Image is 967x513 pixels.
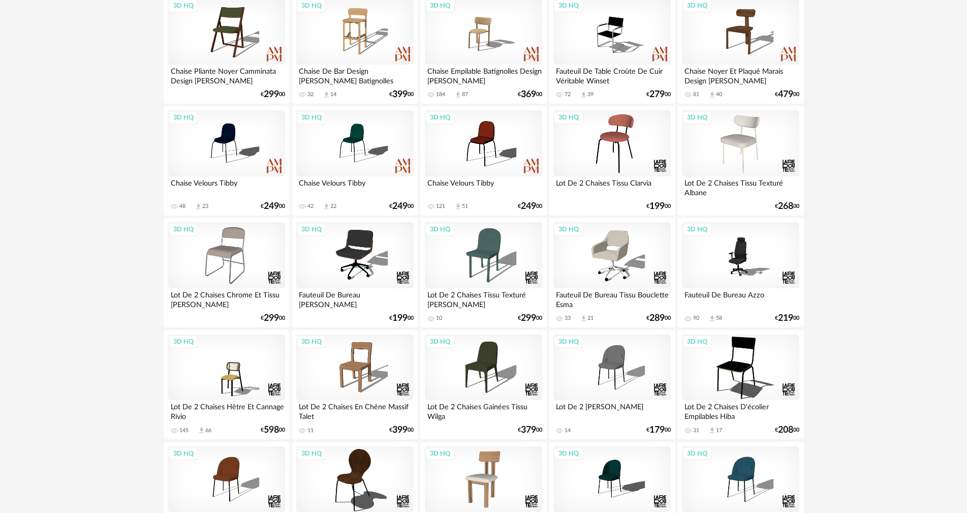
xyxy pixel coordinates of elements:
[420,330,546,440] a: 3D HQ Lot De 2 Chaises Gainées Tissu Wilga €37900
[521,203,536,210] span: 249
[389,91,414,98] div: € 00
[454,91,462,99] span: Download icon
[169,335,198,348] div: 3D HQ
[292,106,418,216] a: 3D HQ Chaise Velours Tibby 42 Download icon 22 €24900
[649,315,665,322] span: 289
[454,203,462,210] span: Download icon
[323,91,330,99] span: Download icon
[708,427,716,434] span: Download icon
[297,447,326,460] div: 3D HQ
[565,91,571,98] div: 72
[462,203,468,210] div: 51
[297,111,326,124] div: 3D HQ
[521,315,536,322] span: 299
[436,91,445,98] div: 184
[553,288,670,309] div: Fauteuil De Bureau Tissu Bouclette Esma
[425,65,542,85] div: Chaise Empilable Batignolles Design [PERSON_NAME]
[778,91,793,98] span: 479
[649,91,665,98] span: 279
[778,315,793,322] span: 219
[168,400,285,420] div: Lot De 2 Chaises Hêtre Et Cannage Rivio
[296,400,413,420] div: Lot De 2 Chaises En Chêne Massif Talet
[775,315,799,322] div: € 00
[565,427,571,434] div: 14
[164,106,290,216] a: 3D HQ Chaise Velours Tibby 48 Download icon 23 €24900
[261,315,285,322] div: € 00
[296,288,413,309] div: Fauteuil De Bureau [PERSON_NAME]
[554,447,583,460] div: 3D HQ
[168,288,285,309] div: Lot De 2 Chaises Chrome Et Tissu [PERSON_NAME]
[389,427,414,434] div: € 00
[682,288,799,309] div: Fauteuil De Bureau Azzo
[307,203,314,210] div: 42
[168,65,285,85] div: Chaise Pliante Noyer Camminata Design [PERSON_NAME]
[198,427,205,434] span: Download icon
[646,203,671,210] div: € 00
[296,65,413,85] div: Chaise De Bar Design [PERSON_NAME] Batignolles
[677,106,803,216] a: 3D HQ Lot De 2 Chaises Tissu Texturé Albane €26800
[389,203,414,210] div: € 00
[264,427,279,434] span: 598
[646,91,671,98] div: € 00
[554,111,583,124] div: 3D HQ
[716,427,722,434] div: 17
[716,315,722,322] div: 58
[682,447,712,460] div: 3D HQ
[307,427,314,434] div: 11
[164,218,290,327] a: 3D HQ Lot De 2 Chaises Chrome Et Tissu [PERSON_NAME] €29900
[292,218,418,327] a: 3D HQ Fauteuil De Bureau [PERSON_NAME] €19900
[587,91,594,98] div: 39
[264,203,279,210] span: 249
[565,315,571,322] div: 33
[677,330,803,440] a: 3D HQ Lot De 2 Chaises D'écolier Empilables Hiba 31 Download icon 17 €20800
[649,203,665,210] span: 199
[169,223,198,236] div: 3D HQ
[549,218,675,327] a: 3D HQ Fauteuil De Bureau Tissu Bouclette Esma 33 Download icon 21 €28900
[693,315,699,322] div: 90
[587,315,594,322] div: 21
[553,65,670,85] div: Fauteuil De Table Croûte De Cuir Véritable Winset
[392,91,408,98] span: 399
[330,91,336,98] div: 14
[420,106,546,216] a: 3D HQ Chaise Velours Tibby 121 Download icon 51 €24900
[708,315,716,322] span: Download icon
[164,330,290,440] a: 3D HQ Lot De 2 Chaises Hêtre Et Cannage Rivio 145 Download icon 66 €59800
[518,315,542,322] div: € 00
[307,91,314,98] div: 32
[553,400,670,420] div: Lot De 2 [PERSON_NAME]
[179,203,185,210] div: 48
[392,203,408,210] span: 249
[682,176,799,197] div: Lot De 2 Chaises Tissu Texturé Albane
[518,427,542,434] div: € 00
[264,315,279,322] span: 299
[775,203,799,210] div: € 00
[682,223,712,236] div: 3D HQ
[682,111,712,124] div: 3D HQ
[202,203,208,210] div: 23
[425,288,542,309] div: Lot De 2 Chaises Tissu Texturé [PERSON_NAME]
[389,315,414,322] div: € 00
[392,315,408,322] span: 199
[425,400,542,420] div: Lot De 2 Chaises Gainées Tissu Wilga
[296,176,413,197] div: Chaise Velours Tibby
[646,315,671,322] div: € 00
[518,91,542,98] div: € 00
[716,91,722,98] div: 40
[682,400,799,420] div: Lot De 2 Chaises D'écolier Empilables Hiba
[521,427,536,434] span: 379
[425,223,455,236] div: 3D HQ
[323,203,330,210] span: Download icon
[420,218,546,327] a: 3D HQ Lot De 2 Chaises Tissu Texturé [PERSON_NAME] 10 €29900
[521,91,536,98] span: 369
[580,315,587,322] span: Download icon
[554,223,583,236] div: 3D HQ
[425,176,542,197] div: Chaise Velours Tibby
[677,218,803,327] a: 3D HQ Fauteuil De Bureau Azzo 90 Download icon 58 €21900
[425,111,455,124] div: 3D HQ
[775,91,799,98] div: € 00
[693,91,699,98] div: 81
[168,176,285,197] div: Chaise Velours Tibby
[646,427,671,434] div: € 00
[292,330,418,440] a: 3D HQ Lot De 2 Chaises En Chêne Massif Talet 11 €39900
[425,447,455,460] div: 3D HQ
